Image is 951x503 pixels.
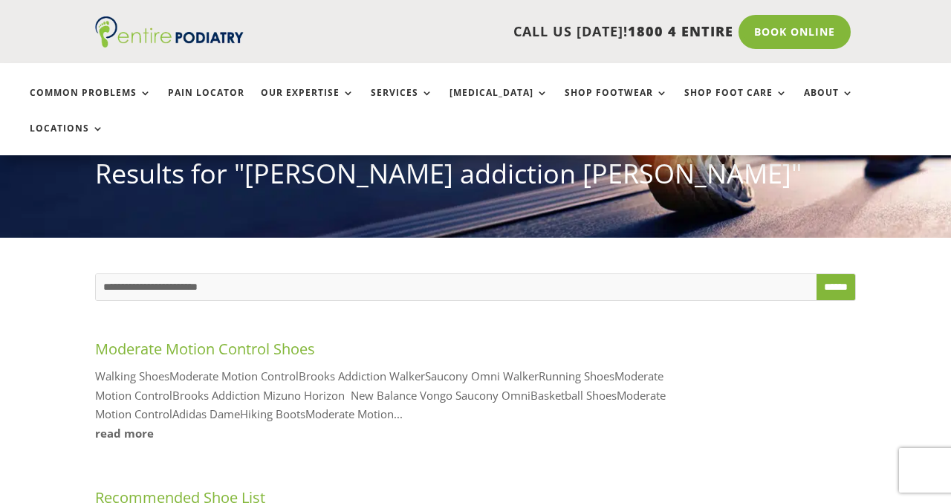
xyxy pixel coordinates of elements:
a: Locations [30,123,104,155]
p: Walking ShoesModerate Motion ControlBrooks Addiction WalkerSaucony Omni WalkerRunning ShoesModera... [95,367,666,424]
a: [MEDICAL_DATA] [449,88,548,120]
a: Services [371,88,433,120]
a: Moderate Motion Control Shoes [95,339,315,359]
a: Shop Footwear [565,88,668,120]
a: Book Online [739,15,851,49]
p: CALL US [DATE]! [266,22,733,42]
a: About [804,88,854,120]
span: 1800 4 ENTIRE [628,22,733,40]
a: Entire Podiatry [95,36,244,51]
h1: Results for "[PERSON_NAME] addiction [PERSON_NAME]" [95,155,856,200]
a: Shop Foot Care [684,88,788,120]
a: Pain Locator [168,88,244,120]
a: Common Problems [30,88,152,120]
a: Our Expertise [261,88,354,120]
a: read more [95,424,666,444]
img: logo (1) [95,16,244,48]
